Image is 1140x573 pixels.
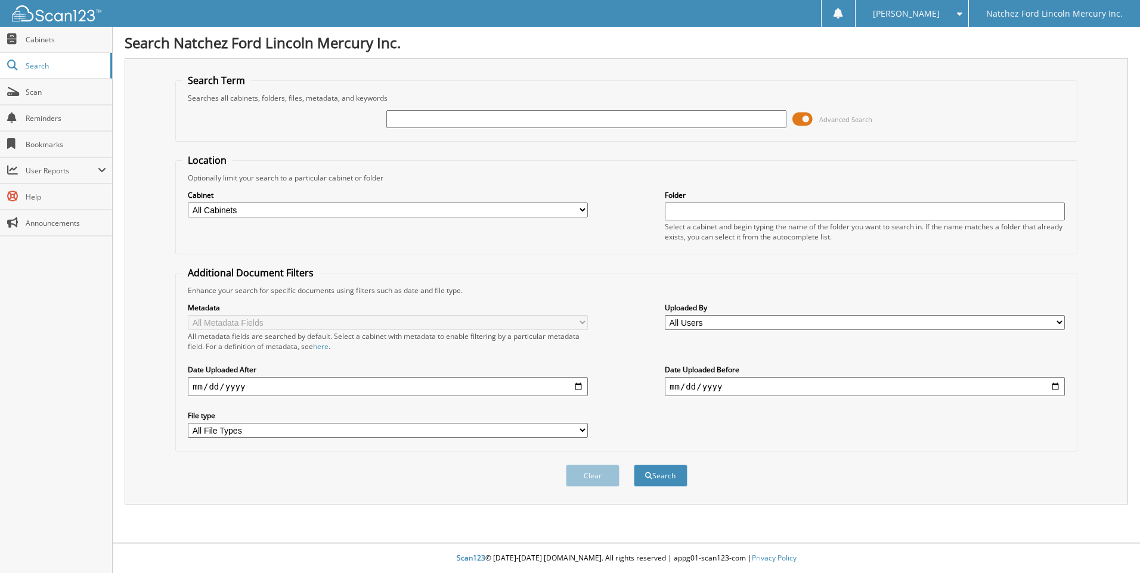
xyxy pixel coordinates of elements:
[26,139,106,150] span: Bookmarks
[188,190,588,200] label: Cabinet
[665,222,1065,242] div: Select a cabinet and begin typing the name of the folder you want to search in. If the name match...
[986,10,1123,17] span: Natchez Ford Lincoln Mercury Inc.
[188,377,588,396] input: start
[26,166,98,176] span: User Reports
[26,87,106,97] span: Scan
[26,35,106,45] span: Cabinets
[26,192,106,202] span: Help
[188,303,588,313] label: Metadata
[566,465,619,487] button: Clear
[873,10,940,17] span: [PERSON_NAME]
[182,154,233,167] legend: Location
[188,410,588,421] label: File type
[182,74,251,87] legend: Search Term
[182,266,320,279] legend: Additional Document Filters
[188,365,588,375] label: Date Uploaded After
[113,544,1140,573] div: © [DATE]-[DATE] [DOMAIN_NAME]. All rights reserved | appg01-scan123-com |
[182,173,1071,183] div: Optionally limit your search to a particular cabinet or folder
[752,553,797,563] a: Privacy Policy
[665,190,1065,200] label: Folder
[819,115,872,124] span: Advanced Search
[665,377,1065,396] input: end
[26,113,106,123] span: Reminders
[457,553,485,563] span: Scan123
[26,61,104,71] span: Search
[634,465,687,487] button: Search
[313,341,329,351] a: here
[665,365,1065,375] label: Date Uploaded Before
[182,93,1071,103] div: Searches all cabinets, folders, files, metadata, and keywords
[188,331,588,351] div: All metadata fields are searched by default. Select a cabinet with metadata to enable filtering b...
[26,218,106,228] span: Announcements
[182,285,1071,295] div: Enhance your search for specific documents using filters such as date and file type.
[125,33,1128,52] h1: Search Natchez Ford Lincoln Mercury Inc.
[12,5,101,21] img: scan123-logo-white.svg
[665,303,1065,313] label: Uploaded By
